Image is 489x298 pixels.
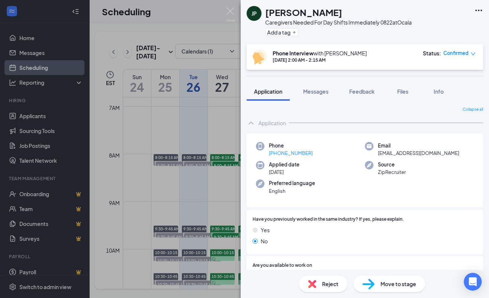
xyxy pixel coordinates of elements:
[252,216,404,223] span: Have you previously worked in the same industry? If yes, please explain.
[269,161,299,168] span: Applied date
[247,119,255,127] svg: ChevronUp
[292,30,296,35] svg: Plus
[261,237,268,245] span: No
[303,88,328,95] span: Messages
[443,49,469,57] span: Confirmed
[258,119,286,127] div: Application
[470,51,476,56] span: down
[322,280,338,288] span: Reject
[378,142,459,149] span: Email
[269,187,315,195] span: English
[380,280,416,288] span: Move to stage
[269,150,313,156] a: [PHONE_NUMBER]
[423,49,441,57] div: Status :
[397,88,408,95] span: Files
[269,168,299,176] span: [DATE]
[252,262,312,269] span: Are you available to work on
[464,273,482,291] div: Open Intercom Messenger
[254,88,282,95] span: Application
[349,88,374,95] span: Feedback
[273,57,367,63] div: [DATE] 2:00 AM - 2:15 AM
[434,88,444,95] span: Info
[269,142,313,149] span: Phone
[265,19,412,26] div: Caregivers Needed For Day Shifts Immediately 0822 at Ocala
[378,161,406,168] span: Source
[273,49,367,57] div: with [PERSON_NAME]
[261,226,270,234] span: Yes
[463,107,483,113] span: Collapse all
[269,179,315,187] span: Preferred language
[265,6,342,19] h1: [PERSON_NAME]
[273,50,313,56] b: Phone Interview
[378,168,406,176] span: ZipRecruiter
[251,10,257,17] div: JP
[378,149,459,157] span: [EMAIL_ADDRESS][DOMAIN_NAME]
[474,6,483,15] svg: Ellipses
[265,28,298,36] button: PlusAdd a tag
